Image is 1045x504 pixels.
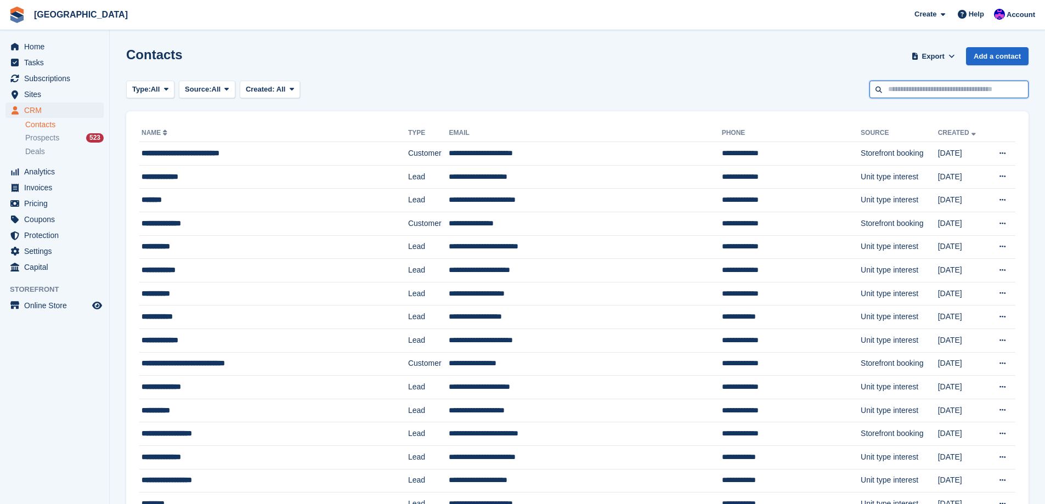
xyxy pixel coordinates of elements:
td: Lead [408,165,449,189]
th: Email [449,124,721,142]
td: Unit type interest [861,376,938,399]
a: Deals [25,146,104,157]
td: [DATE] [938,445,987,469]
td: Storefront booking [861,142,938,166]
td: [DATE] [938,399,987,422]
td: [DATE] [938,165,987,189]
td: Lead [408,259,449,282]
span: Analytics [24,164,90,179]
td: [DATE] [938,189,987,212]
td: [DATE] [938,212,987,235]
span: Online Store [24,298,90,313]
span: Protection [24,228,90,243]
a: menu [5,228,104,243]
td: Customer [408,142,449,166]
td: Storefront booking [861,212,938,235]
td: Unit type interest [861,235,938,259]
td: Unit type interest [861,445,938,469]
a: Created [938,129,978,137]
a: menu [5,212,104,227]
td: Storefront booking [861,422,938,446]
td: [DATE] [938,376,987,399]
td: Unit type interest [861,469,938,492]
td: [DATE] [938,469,987,492]
a: menu [5,259,104,275]
span: Created: [246,85,275,93]
span: Settings [24,243,90,259]
a: menu [5,243,104,259]
a: menu [5,196,104,211]
td: [DATE] [938,259,987,282]
td: Lead [408,305,449,329]
a: menu [5,87,104,102]
td: Lead [408,399,449,422]
span: Help [969,9,984,20]
td: Unit type interest [861,189,938,212]
a: Name [142,129,170,137]
span: Capital [24,259,90,275]
td: Lead [408,189,449,212]
span: Subscriptions [24,71,90,86]
a: menu [5,71,104,86]
span: Coupons [24,212,90,227]
span: Home [24,39,90,54]
a: [GEOGRAPHIC_DATA] [30,5,132,24]
span: Create [914,9,936,20]
span: Deals [25,146,45,157]
span: Export [922,51,945,62]
span: All [276,85,286,93]
td: Unit type interest [861,399,938,422]
span: Prospects [25,133,59,143]
a: menu [5,55,104,70]
span: Tasks [24,55,90,70]
h1: Contacts [126,47,183,62]
a: menu [5,298,104,313]
td: Storefront booking [861,352,938,376]
span: Account [1007,9,1035,20]
a: Add a contact [966,47,1029,65]
button: Created: All [240,81,300,99]
td: Customer [408,212,449,235]
a: menu [5,180,104,195]
a: menu [5,164,104,179]
span: Source: [185,84,211,95]
a: Prospects 523 [25,132,104,144]
button: Export [909,47,957,65]
th: Source [861,124,938,142]
td: Lead [408,422,449,446]
td: [DATE] [938,352,987,376]
span: All [151,84,160,95]
th: Type [408,124,449,142]
span: Type: [132,84,151,95]
button: Source: All [179,81,235,99]
td: Unit type interest [861,165,938,189]
td: Unit type interest [861,305,938,329]
td: [DATE] [938,235,987,259]
th: Phone [722,124,861,142]
td: [DATE] [938,329,987,352]
td: [DATE] [938,142,987,166]
td: Lead [408,235,449,259]
a: Contacts [25,120,104,130]
button: Type: All [126,81,174,99]
img: Ivan Gačić [994,9,1005,20]
span: Sites [24,87,90,102]
a: menu [5,103,104,118]
span: Invoices [24,180,90,195]
span: CRM [24,103,90,118]
a: Preview store [91,299,104,312]
span: Pricing [24,196,90,211]
td: Lead [408,329,449,352]
td: [DATE] [938,282,987,305]
td: Unit type interest [861,329,938,352]
td: Unit type interest [861,259,938,282]
td: [DATE] [938,305,987,329]
a: menu [5,39,104,54]
td: [DATE] [938,422,987,446]
td: Lead [408,282,449,305]
td: Unit type interest [861,282,938,305]
td: Lead [408,376,449,399]
span: All [212,84,221,95]
span: Storefront [10,284,109,295]
td: Lead [408,469,449,492]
